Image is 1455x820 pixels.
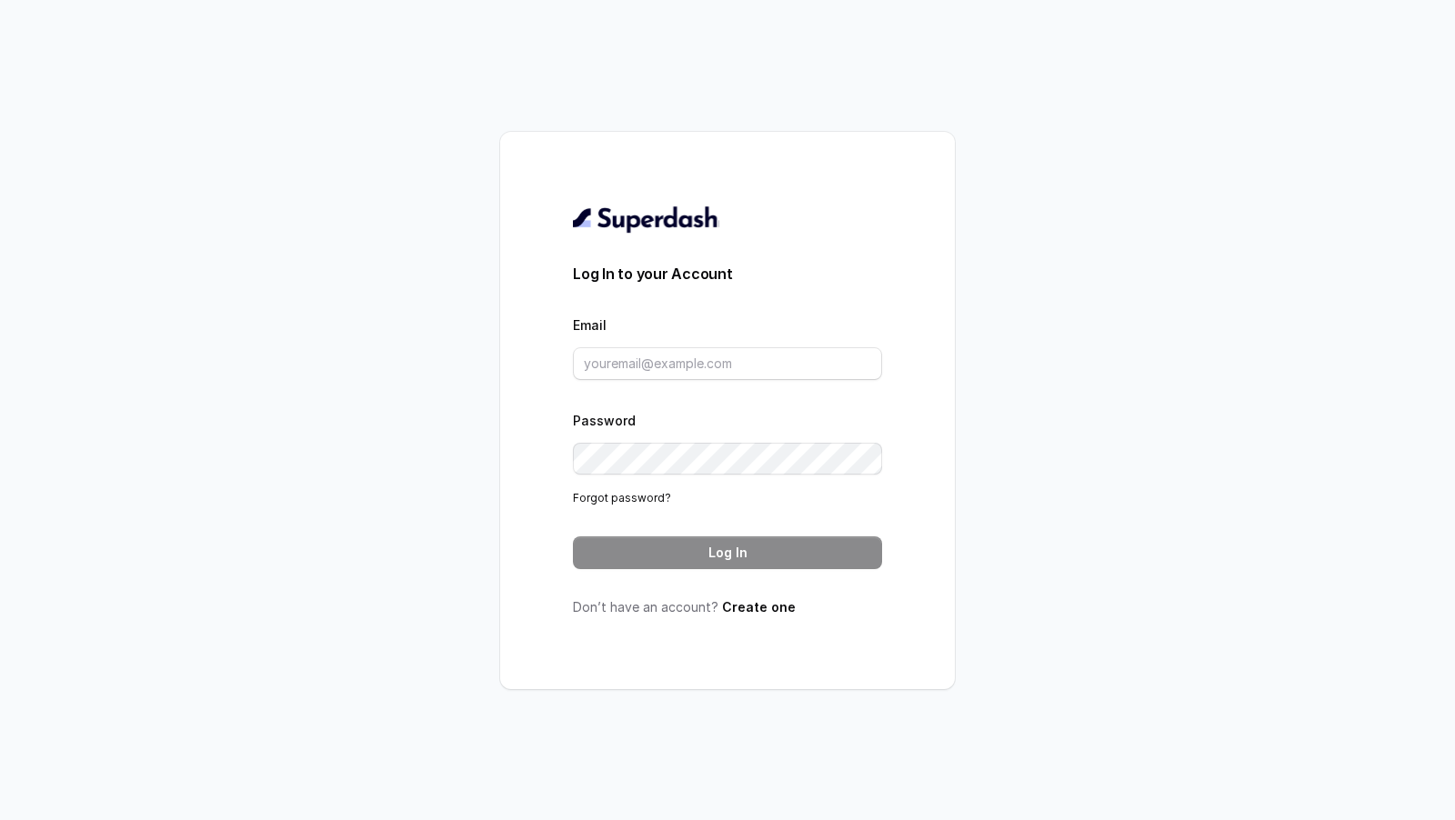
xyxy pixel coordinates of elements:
[573,205,719,234] img: light.svg
[573,491,671,505] a: Forgot password?
[573,413,636,428] label: Password
[722,599,796,615] a: Create one
[573,536,882,569] button: Log In
[573,263,882,285] h3: Log In to your Account
[573,347,882,380] input: youremail@example.com
[573,317,607,333] label: Email
[573,598,882,616] p: Don’t have an account?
